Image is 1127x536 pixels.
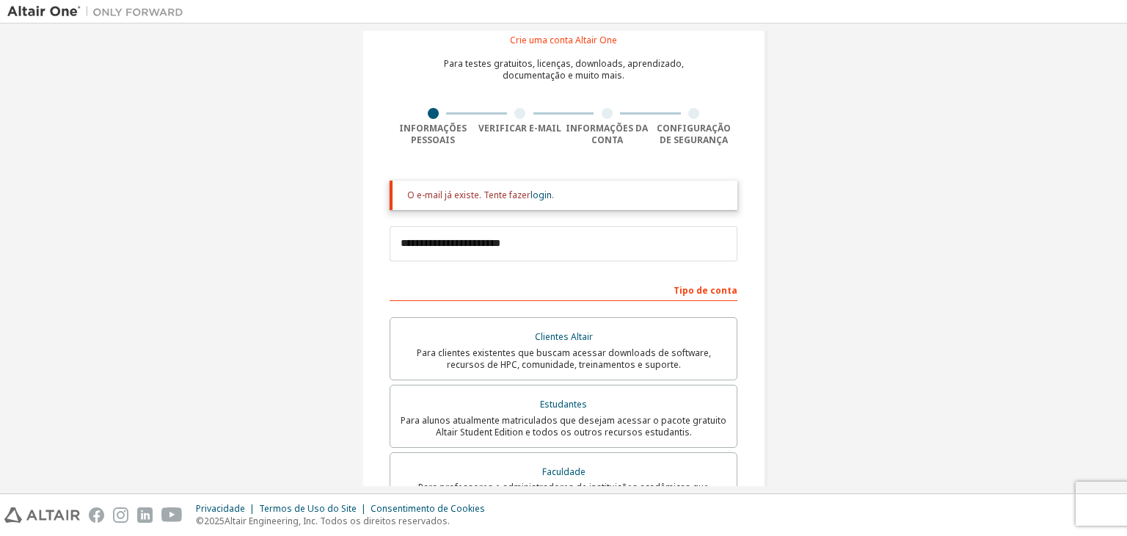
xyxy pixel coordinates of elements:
[552,189,554,201] font: .
[674,284,737,297] font: Tipo de conta
[259,502,357,515] font: Termos de Uso do Site
[510,34,617,46] font: Crie uma conta Altair One
[478,122,561,134] font: Verificar e-mail
[225,515,450,527] font: Altair Engineering, Inc. Todos os direitos reservados.
[542,466,586,478] font: Faculdade
[417,347,711,371] font: Para clientes existentes que buscam acessar downloads de software, recursos de HPC, comunidade, t...
[161,507,183,523] img: youtube.svg
[399,122,467,146] font: Informações pessoais
[401,414,726,438] font: Para alunos atualmente matriculados que desejam acessar o pacote gratuito Altair Student Edition ...
[444,57,684,70] font: Para testes gratuitos, licenças, downloads, aprendizado,
[540,398,587,410] font: Estudantes
[204,515,225,527] font: 2025
[196,502,245,515] font: Privacidade
[89,507,104,523] img: facebook.svg
[535,330,593,343] font: Clientes Altair
[418,481,709,505] font: Para professores e administradores de instituições acadêmicas que administram alunos e acessam so...
[4,507,80,523] img: altair_logo.svg
[7,4,191,19] img: Altair Um
[530,189,552,201] a: login
[566,122,648,146] font: Informações da conta
[113,507,128,523] img: instagram.svg
[407,189,530,201] font: O e-mail já existe. Tente fazer
[137,507,153,523] img: linkedin.svg
[371,502,485,515] font: Consentimento de Cookies
[657,122,731,146] font: Configuração de segurança
[503,69,624,82] font: documentação e muito mais.
[196,515,204,527] font: ©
